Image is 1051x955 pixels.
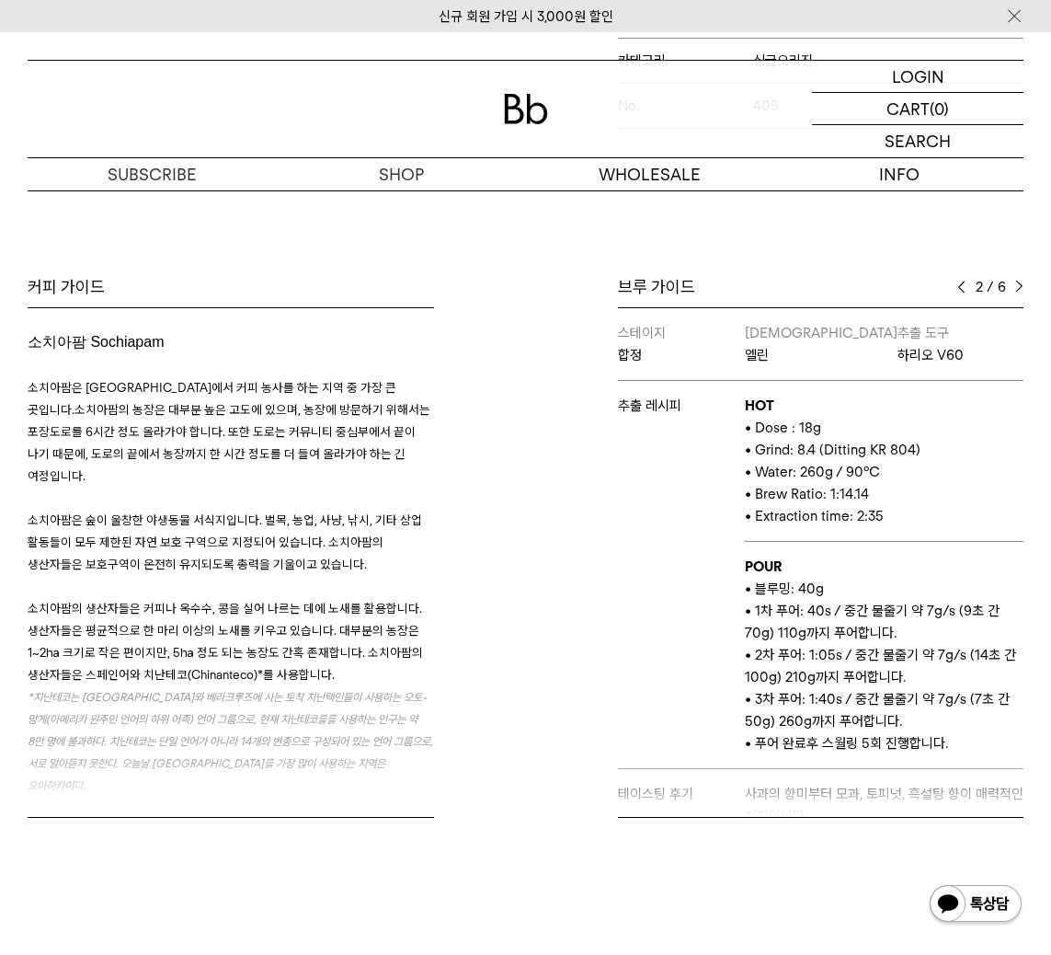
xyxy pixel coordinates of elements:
[812,93,1023,125] a: CART (0)
[28,334,165,350] span: 소치아팜 Sochiapam
[745,735,948,752] span: • 푸어 완료후 스월링 5회 진행합니다.
[745,464,880,480] span: • Water: 260g / 90°C
[745,420,821,436] span: • Dose : 18g
[745,558,782,575] b: POUR
[618,276,1024,298] div: 브루 가이드
[745,581,824,597] span: • 블루밍: 40g
[897,325,949,341] span: 추출 도구
[745,603,1000,641] span: • 1차 푸어: 40s / 중간 물줄기 약 7g/s (9초 간 70g) 110g까지 푸어합니다.
[618,325,666,341] span: 스테이지
[745,647,1016,685] span: • 2차 푸어: 1:05s / 중간 물줄기 약 7g/s (14초 간 100g) 210g까지 푸어합니다.
[618,395,745,417] p: 추출 레시피
[745,325,897,341] span: [DEMOGRAPHIC_DATA]
[745,442,920,458] span: • Grind: 8.4 (Ditting KR 804)
[28,380,396,417] span: 소치아팜은 [GEOGRAPHIC_DATA]에서 커피 농사를 하는 지역 중 가장 큰 곳입니다.
[885,125,951,157] p: SEARCH
[975,276,983,298] span: 2
[28,276,434,298] div: 커피 가이드
[886,93,930,124] p: CART
[928,883,1023,927] img: 카카오톡 채널 1:1 채팅 버튼
[28,601,423,682] span: 소치아팜의 생산자들은 커피나 옥수수, 콩을 실어 나르는 데에 노새를 활용합니다. 생산자들은 평균적으로 한 마리 이상의 노새를 키우고 있습니다. 대부분의 농장은 1~2㏊ 크기로...
[745,344,897,366] p: 엘린
[526,158,775,190] p: WHOLESALE
[28,690,433,792] span: 치난테코는 [GEOGRAPHIC_DATA]와 베라크루즈에 사는 토착 치난텍인들이 사용하는 오토-망게(아메리카 원주민 언어의 하위 어족) 언어 그룹으로, 현재 치난테코를를 사용...
[774,158,1023,190] p: INFO
[745,486,869,502] span: • Brew Ratio: 1:14.14
[812,61,1023,93] a: LOGIN
[28,402,430,483] span: 소치아팜의 농장은 대부분 높은 고도에 있으며, 농장에 방문하기 위해서는 포장도로를 6시간 정도 올라가야 합니다. 또한 도로는 커뮤니티 중심부에서 끝이 나기 때문에, 도로의 끝...
[987,276,994,298] span: /
[897,344,1023,366] p: 하리오 V60
[618,344,745,366] p: 합정
[930,93,949,124] p: (0)
[439,8,613,25] a: 신규 회원 가입 시 3,000원 할인
[277,158,526,190] a: SHOP
[892,61,944,92] p: LOGIN
[28,158,277,190] a: SUBSCRIBE
[28,512,422,571] span: 소치아팜은 숲이 울창한 야생동물 서식지입니다. 벌목, 농업, 사냥, 낚시, 기타 상업 활동들이 모두 제한된 자연 보호 구역으로 지정되어 있습니다. 소치아팜의 생산자들은 보호구...
[745,397,774,414] b: HOT
[504,94,548,124] img: 로고
[745,691,1010,730] span: • 3차 푸어: 1:40s / 중간 물줄기 약 7g/s (7초 간 50g) 260g까지 푸어합니다.
[998,276,1006,298] span: 6
[745,508,884,524] span: • Extraction time: 2:35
